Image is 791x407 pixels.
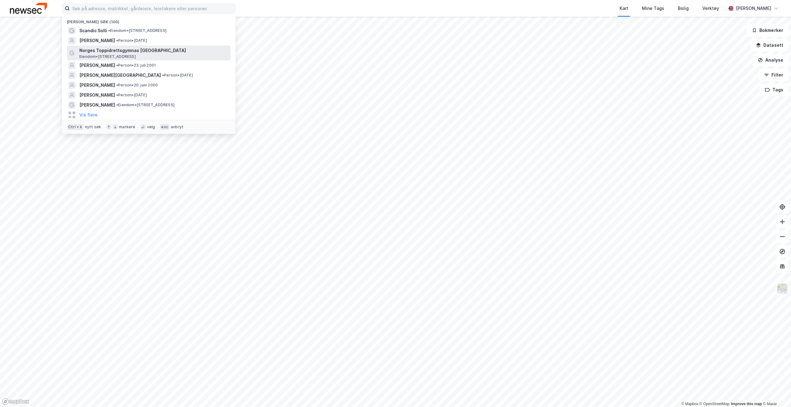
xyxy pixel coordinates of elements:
span: • [116,38,118,43]
a: Improve this map [731,402,762,406]
span: • [116,83,118,87]
span: Norges Toppidrettsgymnas [GEOGRAPHIC_DATA] [79,47,228,54]
div: [PERSON_NAME] søk (100) [62,15,236,26]
span: [PERSON_NAME] [79,91,115,99]
span: Eiendom • [STREET_ADDRESS] [79,54,136,59]
span: Person • [DATE] [116,38,147,43]
div: esc [160,124,170,130]
span: Person • 23. juli 2001 [116,63,156,68]
button: Filter [759,69,789,81]
button: Analyse [753,54,789,66]
a: OpenStreetMap [700,402,730,406]
a: Mapbox homepage [2,398,29,405]
span: [PERSON_NAME] [79,81,115,89]
span: • [116,93,118,97]
span: • [108,28,110,33]
span: Scandic Solli [79,27,107,34]
div: [PERSON_NAME] [736,5,771,12]
input: Søk på adresse, matrikkel, gårdeiere, leietakere eller personer [70,4,235,13]
div: Verktøy [702,5,719,12]
span: [PERSON_NAME] [79,101,115,109]
button: Vis flere [79,111,98,119]
span: [PERSON_NAME][GEOGRAPHIC_DATA] [79,72,161,79]
span: [PERSON_NAME] [79,37,115,44]
div: Mine Tags [642,5,664,12]
span: • [116,63,118,68]
button: Datasett [751,39,789,51]
button: Tags [760,84,789,96]
span: • [116,103,118,107]
span: [PERSON_NAME] [79,62,115,69]
span: Eiendom • [STREET_ADDRESS] [108,28,166,33]
span: Person • [DATE] [116,93,147,98]
span: Person • 20. juni 2000 [116,83,158,88]
iframe: Chat Widget [760,377,791,407]
img: newsec-logo.f6e21ccffca1b3a03d2d.png [10,3,47,14]
div: Kontrollprogram for chat [760,377,791,407]
span: Person • [DATE] [162,73,193,78]
button: Bokmerker [747,24,789,37]
span: Eiendom • [STREET_ADDRESS] [116,103,175,107]
div: Ctrl + k [67,124,84,130]
div: avbryt [171,125,183,129]
span: • [162,73,164,77]
div: markere [119,125,135,129]
div: Bolig [678,5,689,12]
img: Z [776,283,788,295]
div: nytt søk [85,125,101,129]
div: Kart [620,5,628,12]
div: velg [147,125,155,129]
a: Mapbox [681,402,698,406]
